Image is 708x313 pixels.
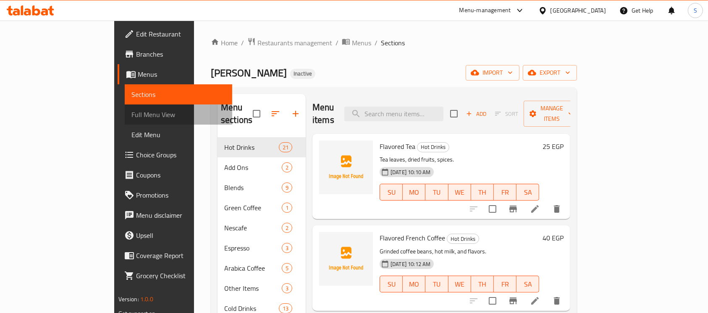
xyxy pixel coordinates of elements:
button: SA [517,184,539,201]
span: Sort sections [265,104,286,124]
span: WE [452,278,468,290]
span: TU [429,186,445,198]
a: Sections [125,84,233,104]
div: Blends [224,183,282,193]
span: export [530,68,570,78]
a: Promotions [118,185,233,205]
span: Inactive [290,70,315,77]
input: search [344,107,443,121]
span: Hot Drinks [224,142,279,152]
span: Nescafe [224,223,282,233]
a: Menu disclaimer [118,205,233,225]
h6: 40 EGP [543,232,564,244]
span: Choice Groups [136,150,226,160]
div: items [282,203,292,213]
h6: 25 EGP [543,141,564,152]
a: Restaurants management [247,37,332,48]
span: SA [520,278,536,290]
span: 3 [282,244,292,252]
span: 2 [282,164,292,172]
a: Coverage Report [118,245,233,266]
span: import [472,68,513,78]
div: Arabica Coffee5 [218,258,306,278]
div: Hot Drinks21 [218,137,306,157]
span: SU [383,278,399,290]
button: export [523,65,577,81]
button: Add section [286,104,306,124]
div: items [282,243,292,253]
a: Menus [342,37,371,48]
a: Edit Menu [125,125,233,145]
span: 9 [282,184,292,192]
span: [PERSON_NAME] [211,63,287,82]
button: SU [380,276,403,292]
div: Nescafe2 [218,218,306,238]
span: 2 [282,224,292,232]
button: FR [494,276,517,292]
p: Grinded coffee beans, hot milk, and flavors. [380,246,539,257]
span: Espresso [224,243,282,253]
span: Menu disclaimer [136,210,226,220]
div: Hot Drinks [447,234,479,244]
span: [DATE] 10:10 AM [387,168,434,176]
span: Grocery Checklist [136,271,226,281]
span: TU [429,278,445,290]
span: TH [475,278,490,290]
div: items [282,183,292,193]
span: Restaurants management [257,38,332,48]
a: Choice Groups [118,145,233,165]
span: Other Items [224,283,282,293]
button: import [466,65,519,81]
span: Select section [445,105,463,123]
a: Edit menu item [530,296,540,306]
div: Add Ons [224,162,282,172]
span: Promotions [136,190,226,200]
div: items [279,142,292,152]
button: TU [425,276,448,292]
div: Blends9 [218,177,306,198]
span: Menus [352,38,371,48]
span: Upsell [136,230,226,240]
a: Edit menu item [530,204,540,214]
span: Flavored French Coffee [380,232,445,244]
button: TU [425,184,448,201]
div: Inactive [290,69,315,79]
div: items [282,162,292,172]
span: TH [475,186,490,198]
div: Other Items3 [218,278,306,298]
button: WE [448,276,471,292]
span: 21 [279,143,292,151]
p: Tea leaves, dried fruits, spices. [380,154,539,165]
button: MO [403,184,425,201]
span: Edit Restaurant [136,29,226,39]
span: Menus [138,69,226,79]
button: MO [403,276,425,292]
button: delete [547,199,567,219]
a: Full Menu View [125,104,233,125]
span: 1 [282,204,292,212]
span: Edit Menu [131,130,226,140]
span: Sections [131,89,226,99]
li: / [241,38,244,48]
span: 5 [282,264,292,272]
img: Flavored French Coffee [319,232,373,286]
a: Branches [118,44,233,64]
div: Espresso3 [218,238,306,258]
span: Select section first [490,107,524,120]
span: Select all sections [248,105,265,123]
span: MO [406,186,422,198]
button: Add [463,107,490,120]
span: Green Coffee [224,203,282,213]
span: 1.0.0 [140,294,153,305]
h2: Menu items [312,101,334,126]
span: Branches [136,49,226,59]
button: Branch-specific-item [503,199,523,219]
div: Menu-management [459,5,511,16]
button: delete [547,291,567,311]
span: Coverage Report [136,250,226,261]
span: Select to update [484,292,501,310]
div: [GEOGRAPHIC_DATA] [551,6,606,15]
a: Grocery Checklist [118,266,233,286]
div: items [282,283,292,293]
